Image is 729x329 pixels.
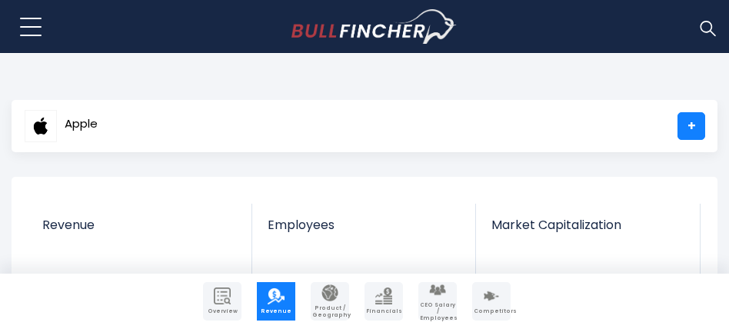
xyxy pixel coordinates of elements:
[472,282,511,321] a: Company Competitors
[291,9,457,45] a: Go to homepage
[252,204,476,258] a: Employees
[257,282,295,321] a: Company Revenue
[205,308,240,314] span: Overview
[24,112,98,140] a: Apple
[366,308,401,314] span: Financials
[311,282,349,321] a: Company Product/Geography
[258,308,294,314] span: Revenue
[25,110,57,142] img: AAPL logo
[291,9,457,45] img: bullfincher logo
[42,218,237,232] span: Revenue
[476,204,700,258] a: Market Capitalization
[203,282,241,321] a: Company Overview
[420,302,455,321] span: CEO Salary / Employees
[491,218,684,232] span: Market Capitalization
[27,204,252,258] a: Revenue
[474,308,509,314] span: Competitors
[418,282,457,321] a: Company Employees
[364,282,403,321] a: Company Financials
[677,112,705,140] a: +
[65,118,98,131] span: Apple
[268,218,461,232] span: Employees
[312,305,348,318] span: Product / Geography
